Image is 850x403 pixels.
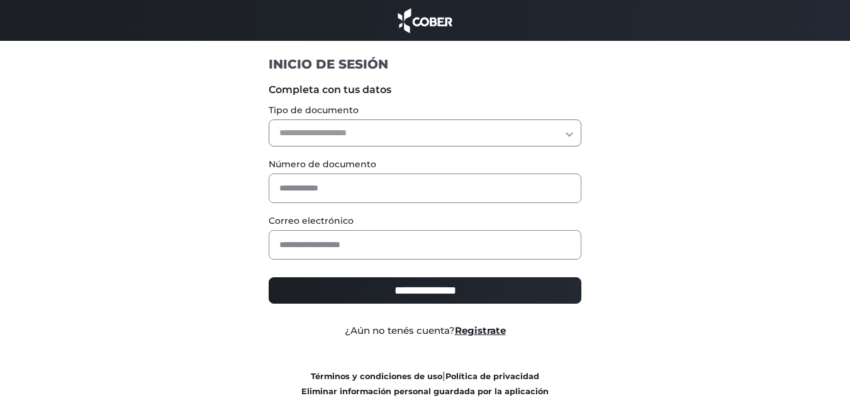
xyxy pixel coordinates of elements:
[455,324,506,336] a: Registrate
[394,6,456,35] img: cober_marca.png
[269,82,581,97] label: Completa con tus datos
[259,324,591,338] div: ¿Aún no tenés cuenta?
[445,372,539,381] a: Política de privacidad
[259,368,591,399] div: |
[269,56,581,72] h1: INICIO DE SESIÓN
[269,104,581,117] label: Tipo de documento
[269,214,581,228] label: Correo electrónico
[311,372,442,381] a: Términos y condiciones de uso
[269,158,581,171] label: Número de documento
[301,387,549,396] a: Eliminar información personal guardada por la aplicación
